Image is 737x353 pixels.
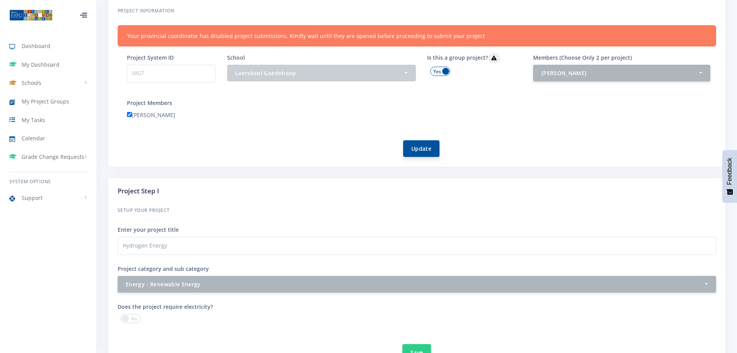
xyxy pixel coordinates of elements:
[235,69,403,77] div: Laerskool Goedehoop
[118,186,716,196] h3: Project Step I
[118,276,716,293] button: Energy - Renewable Energy
[726,158,733,185] span: Feedback
[118,25,716,46] div: Your provincial coordinator has disabled project submissions. Kindly wait until they are opened b...
[118,226,179,234] label: Enter your project title
[488,53,500,64] button: Is this a group project?
[533,65,710,81] button: Minette Bezuidenhout
[127,65,215,83] p: 9807
[126,280,703,288] div: Energy - Renewable Energy
[722,150,737,203] button: Feedback - Show survey
[22,194,43,202] span: Support
[118,205,716,215] h6: Setup your Project
[127,111,175,119] label: [PERSON_NAME]
[533,53,632,62] label: Members (Choose Only 2 per project)
[427,53,500,64] label: Is this a group project?
[127,99,172,107] label: Project Members
[227,65,416,81] button: Laerskool Goedehoop
[127,112,132,117] input: [PERSON_NAME]
[118,6,716,16] h6: Project information
[22,42,50,50] span: Dashboard
[22,116,45,124] span: My Tasks
[9,178,87,185] h6: System Options
[22,153,84,161] span: Grade Change Requests
[118,303,213,311] label: Does the project require electricity?
[22,60,60,69] span: My Dashboard
[22,79,41,87] span: Schools
[541,69,698,77] div: [PERSON_NAME]
[118,237,716,255] input: Title
[127,53,174,62] label: Project System ID
[22,134,45,142] span: Calendar
[118,265,209,273] label: Project category and sub category
[22,97,69,105] span: My Project Groups
[9,9,53,21] img: ...
[403,140,439,157] button: Update
[227,53,245,62] label: School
